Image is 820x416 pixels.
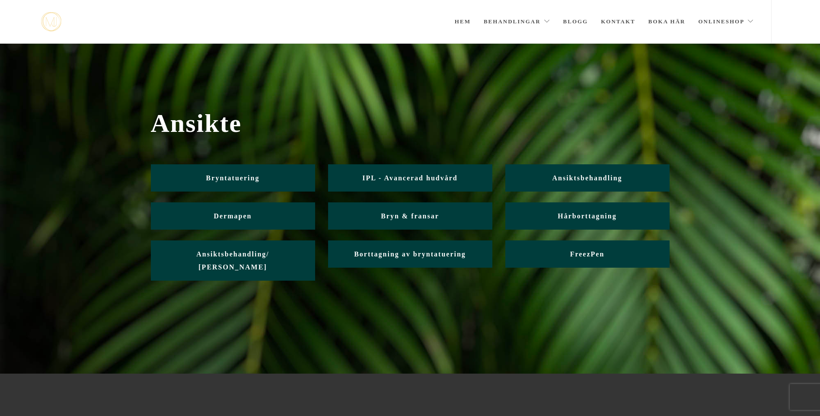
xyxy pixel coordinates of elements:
img: mjstudio [41,12,61,32]
span: Ansiktsbehandling/ [PERSON_NAME] [196,250,269,271]
span: Borttagning av bryntatuering [354,250,466,258]
span: Dermapen [214,212,252,220]
a: Ansiktsbehandling [505,164,670,192]
span: IPL - Avancerad hudvård [362,174,457,182]
a: mjstudio mjstudio mjstudio [41,12,61,32]
a: FreezPen [505,240,670,268]
span: Ansiktsbehandling [552,174,622,182]
a: Dermapen [151,202,315,230]
a: Hårborttagning [505,202,670,230]
span: Hårborttagning [558,212,616,220]
a: Bryn & fransar [328,202,492,230]
span: Bryn & fransar [381,212,439,220]
span: Bryntatuering [206,174,260,182]
span: FreezPen [570,250,605,258]
a: Bryntatuering [151,164,315,192]
a: Ansiktsbehandling/ [PERSON_NAME] [151,240,315,281]
a: IPL - Avancerad hudvård [328,164,492,192]
span: Ansikte [151,109,670,138]
a: Borttagning av bryntatuering [328,240,492,268]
